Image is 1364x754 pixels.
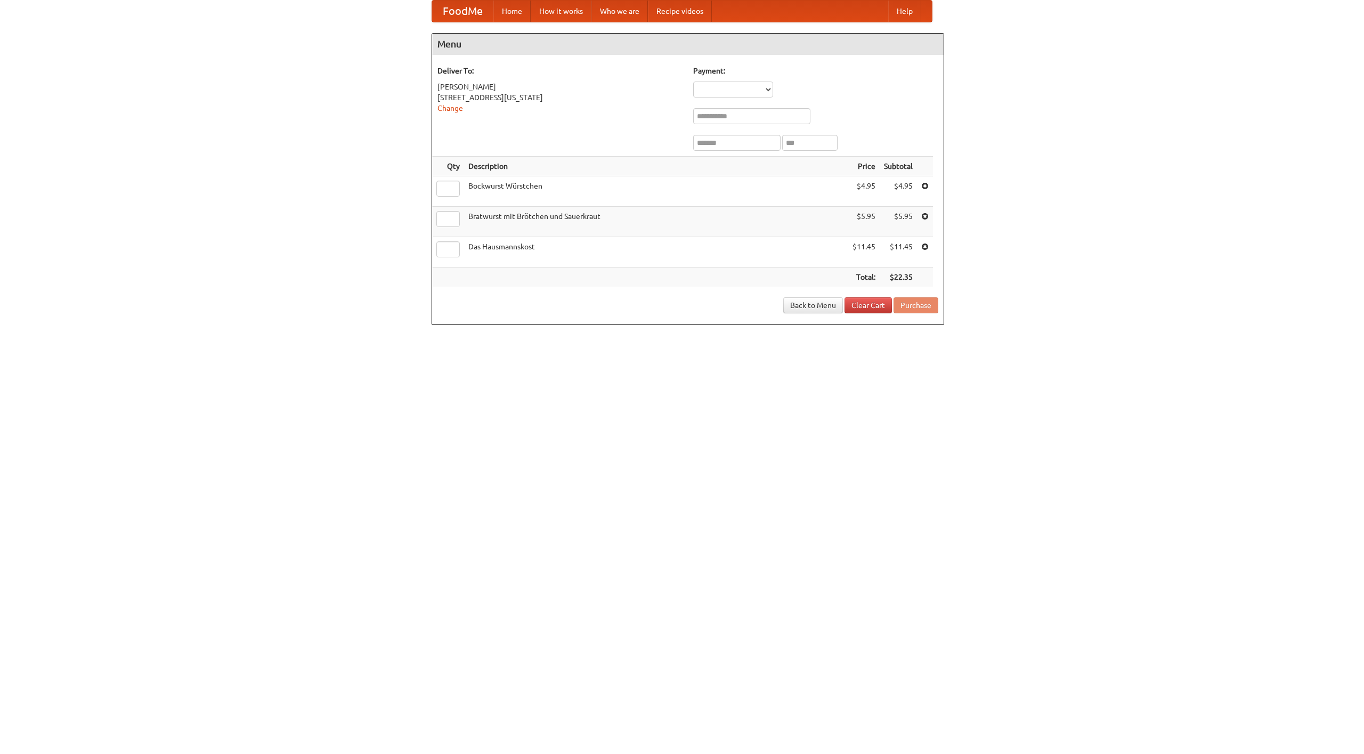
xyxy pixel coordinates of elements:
[591,1,648,22] a: Who we are
[880,157,917,176] th: Subtotal
[493,1,531,22] a: Home
[531,1,591,22] a: How it works
[848,237,880,267] td: $11.45
[845,297,892,313] a: Clear Cart
[880,237,917,267] td: $11.45
[848,207,880,237] td: $5.95
[437,66,683,76] h5: Deliver To:
[848,157,880,176] th: Price
[783,297,843,313] a: Back to Menu
[437,104,463,112] a: Change
[464,207,848,237] td: Bratwurst mit Brötchen und Sauerkraut
[648,1,712,22] a: Recipe videos
[464,237,848,267] td: Das Hausmannskost
[432,157,464,176] th: Qty
[880,267,917,287] th: $22.35
[432,34,944,55] h4: Menu
[437,92,683,103] div: [STREET_ADDRESS][US_STATE]
[880,176,917,207] td: $4.95
[432,1,493,22] a: FoodMe
[464,157,848,176] th: Description
[693,66,938,76] h5: Payment:
[437,82,683,92] div: [PERSON_NAME]
[894,297,938,313] button: Purchase
[888,1,921,22] a: Help
[848,267,880,287] th: Total:
[464,176,848,207] td: Bockwurst Würstchen
[880,207,917,237] td: $5.95
[848,176,880,207] td: $4.95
